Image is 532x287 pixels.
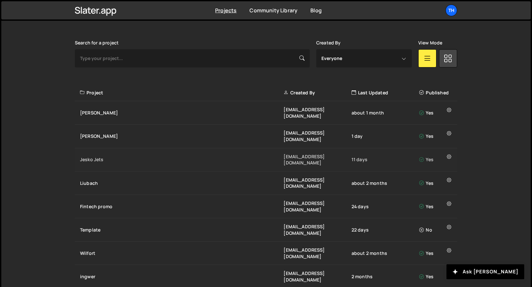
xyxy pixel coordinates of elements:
div: 2 months [352,273,419,280]
div: Published [419,90,453,96]
div: [PERSON_NAME] [80,110,283,116]
div: Yes [419,180,453,186]
div: Fintech promo [80,203,283,210]
div: Created By [283,90,351,96]
div: 24 days [352,203,419,210]
div: [EMAIL_ADDRESS][DOMAIN_NAME] [283,106,351,119]
a: Projects [215,7,237,14]
div: Jesko Jets [80,156,283,163]
a: Wilfort [EMAIL_ADDRESS][DOMAIN_NAME] about 2 months Yes [75,242,457,265]
div: Yes [419,203,453,210]
a: Liubach [EMAIL_ADDRESS][DOMAIN_NAME] about 2 months Yes [75,172,457,195]
a: [PERSON_NAME] [EMAIL_ADDRESS][DOMAIN_NAME] 1 day Yes [75,125,457,148]
div: [PERSON_NAME] [80,133,283,139]
div: [EMAIL_ADDRESS][DOMAIN_NAME] [283,153,351,166]
div: Liubach [80,180,283,186]
div: ingwer [80,273,283,280]
div: Yes [419,250,453,257]
div: [EMAIL_ADDRESS][DOMAIN_NAME] [283,200,351,213]
a: Template [EMAIL_ADDRESS][DOMAIN_NAME] 22 days No [75,218,457,242]
div: about 2 months [352,250,419,257]
a: Jesko Jets [EMAIL_ADDRESS][DOMAIN_NAME] 11 days Yes [75,148,457,172]
div: Yes [419,133,453,139]
label: Created By [316,40,341,45]
a: Blog [310,7,322,14]
div: Last Updated [352,90,419,96]
button: Ask [PERSON_NAME] [446,264,524,279]
a: Fintech promo [EMAIL_ADDRESS][DOMAIN_NAME] 24 days Yes [75,195,457,218]
div: Yes [419,110,453,116]
div: No [419,227,453,233]
div: 11 days [352,156,419,163]
label: View Mode [418,40,442,45]
div: Project [80,90,283,96]
a: [PERSON_NAME] [EMAIL_ADDRESS][DOMAIN_NAME] about 1 month Yes [75,101,457,125]
div: about 2 months [352,180,419,186]
div: 22 days [352,227,419,233]
div: Wilfort [80,250,283,257]
div: [EMAIL_ADDRESS][DOMAIN_NAME] [283,130,351,142]
input: Type your project... [75,49,310,67]
div: [EMAIL_ADDRESS][DOMAIN_NAME] [283,223,351,236]
div: [EMAIL_ADDRESS][DOMAIN_NAME] [283,270,351,283]
div: [EMAIL_ADDRESS][DOMAIN_NAME] [283,247,351,259]
div: 1 day [352,133,419,139]
div: [EMAIL_ADDRESS][DOMAIN_NAME] [283,177,351,189]
a: Community Library [249,7,297,14]
div: Yes [419,273,453,280]
label: Search for a project [75,40,119,45]
div: Template [80,227,283,233]
a: Th [445,5,457,16]
div: about 1 month [352,110,419,116]
div: Yes [419,156,453,163]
